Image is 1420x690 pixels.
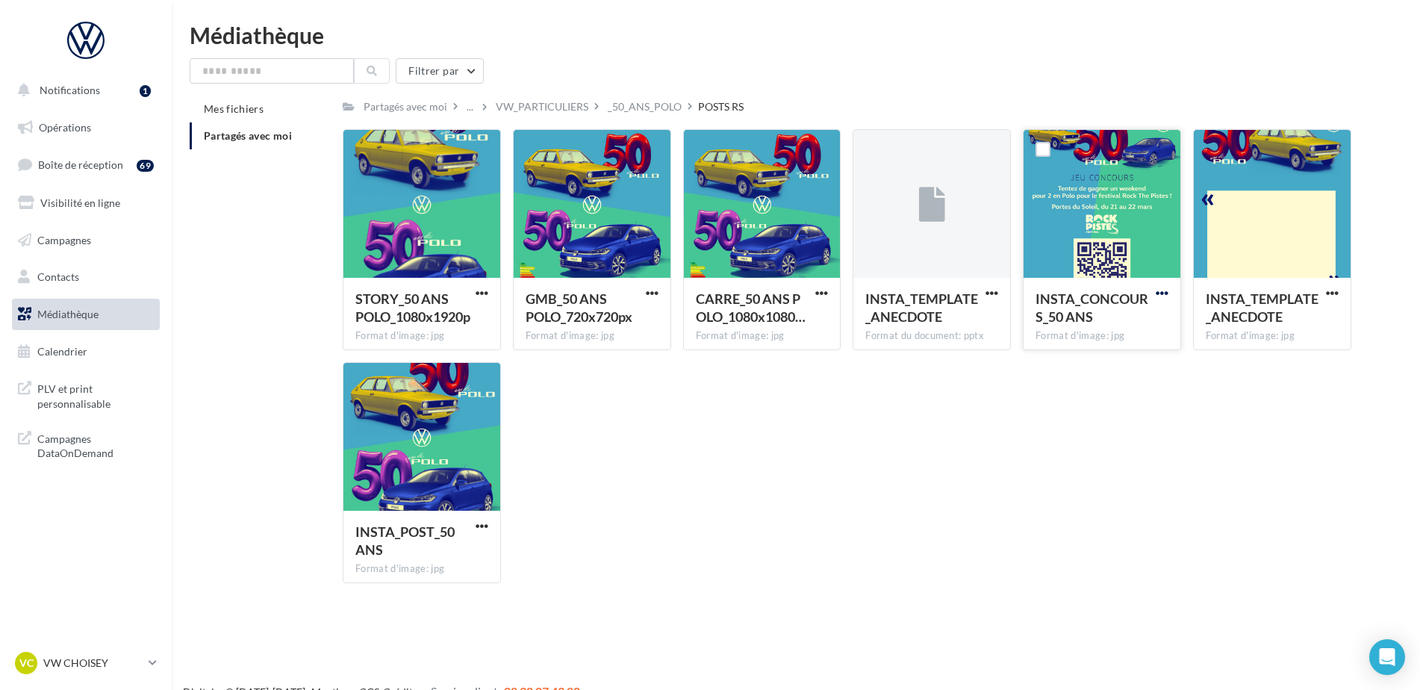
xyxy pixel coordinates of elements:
div: Format d'image: jpg [696,329,829,343]
a: Campagnes DataOnDemand [9,423,163,467]
span: Campagnes DataOnDemand [37,429,154,461]
a: Médiathèque [9,299,163,330]
button: Notifications 1 [9,75,157,106]
span: Médiathèque [37,308,99,320]
div: Open Intercom Messenger [1369,639,1405,675]
div: Format d'image: jpg [355,562,488,576]
span: Mes fichiers [204,102,264,115]
span: Notifications [40,84,100,96]
button: Filtrer par [396,58,484,84]
span: CARRE_50 ANS POLO_1080x1080px [696,290,806,325]
div: _50_ANS_POLO [608,99,682,114]
span: VC [19,656,34,671]
div: Format d'image: jpg [355,329,488,343]
div: VW_PARTICULIERS [496,99,588,114]
div: Format d'image: jpg [526,329,658,343]
p: VW CHOISEY [43,656,143,671]
a: Campagnes [9,225,163,256]
span: INSTA_POST_50 ANS [355,523,455,558]
span: Visibilité en ligne [40,196,120,209]
span: Campagnes [37,233,91,246]
span: PLV et print personnalisable [37,379,154,411]
span: STORY_50 ANS POLO_1080x1920p [355,290,470,325]
a: Contacts [9,261,163,293]
div: 69 [137,160,154,172]
span: INSTA_CONCOURS_50 ANS [1036,290,1148,325]
a: Opérations [9,112,163,143]
span: GMB_50 ANS POLO_720x720px [526,290,632,325]
span: Opérations [39,121,91,134]
span: Partagés avec moi [204,129,292,142]
div: Format du document: pptx [865,329,998,343]
div: 1 [140,85,151,97]
div: POSTS RS [698,99,744,114]
div: Médiathèque [190,24,1402,46]
div: ... [464,96,476,117]
a: Calendrier [9,336,163,367]
div: Format d'image: jpg [1036,329,1168,343]
div: Partagés avec moi [364,99,447,114]
div: Format d'image: jpg [1206,329,1339,343]
span: INSTA_TEMPLATE_ANECDOTE [865,290,978,325]
a: Visibilité en ligne [9,187,163,219]
a: PLV et print personnalisable [9,373,163,417]
a: Boîte de réception69 [9,149,163,181]
span: Contacts [37,270,79,283]
span: INSTA_TEMPLATE_ANECDOTE [1206,290,1318,325]
a: VC VW CHOISEY [12,649,160,677]
span: Boîte de réception [38,158,123,171]
span: Calendrier [37,345,87,358]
